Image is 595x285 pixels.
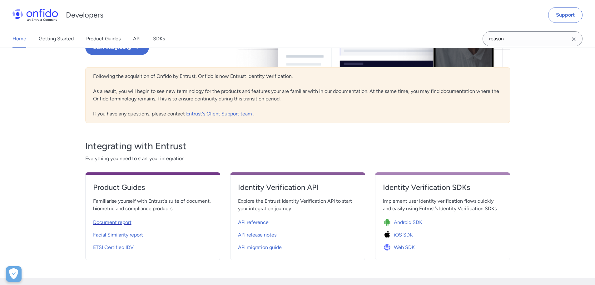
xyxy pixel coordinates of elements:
span: Familiarise yourself with Entrust’s suite of document, biometric and compliance products [93,197,212,212]
a: Support [548,7,583,23]
span: ETSI Certified IDV [93,244,134,251]
h1: Developers [66,10,103,20]
span: Everything you need to start your integration [85,155,510,162]
span: Android SDK [394,219,422,226]
h4: Identity Verification SDKs [383,182,502,192]
a: Icon iOS SDKiOS SDK [383,227,502,240]
a: SDKs [153,30,165,48]
a: Facial Similarity report [93,227,212,240]
a: API reference [238,215,357,227]
a: Home [12,30,26,48]
h3: Integrating with Entrust [85,140,510,152]
span: Explore the Entrust Identity Verification API to start your integration journey [238,197,357,212]
button: Open Preferences [6,266,22,282]
a: Product Guides [86,30,121,48]
div: Following the acquisition of Onfido by Entrust, Onfido is now Entrust Identity Verification. As a... [85,67,510,123]
img: Icon Web SDK [383,243,394,252]
div: Cookie Preferences [6,266,22,282]
span: API reference [238,219,269,226]
a: Icon Android SDKAndroid SDK [383,215,502,227]
h4: Product Guides [93,182,212,192]
a: API [133,30,141,48]
span: API migration guide [238,244,282,251]
a: API migration guide [238,240,357,252]
a: Product Guides [93,182,212,197]
svg: Clear search field button [570,35,578,43]
img: Icon iOS SDK [383,231,394,239]
span: Document report [93,219,131,226]
a: API release notes [238,227,357,240]
span: API release notes [238,231,276,239]
img: Onfido Logo [12,9,58,21]
span: Facial Similarity report [93,231,143,239]
a: Entrust's Client Support team [186,111,253,117]
a: Identity Verification SDKs [383,182,502,197]
a: Identity Verification API [238,182,357,197]
input: Onfido search input field [483,31,583,46]
a: Document report [93,215,212,227]
a: ETSI Certified IDV [93,240,212,252]
a: Getting Started [39,30,74,48]
a: Icon Web SDKWeb SDK [383,240,502,252]
span: Implement user identity verification flows quickly and easily using Entrust’s Identity Verificati... [383,197,502,212]
h4: Identity Verification API [238,182,357,192]
span: iOS SDK [394,231,413,239]
img: Icon Android SDK [383,218,394,227]
span: Web SDK [394,244,415,251]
